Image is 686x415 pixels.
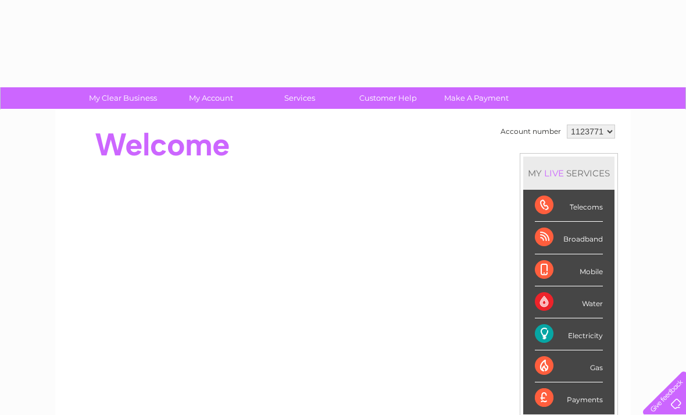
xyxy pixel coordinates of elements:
[163,87,259,109] a: My Account
[535,350,603,382] div: Gas
[535,190,603,222] div: Telecoms
[535,286,603,318] div: Water
[340,87,436,109] a: Customer Help
[523,157,614,190] div: MY SERVICES
[535,254,603,286] div: Mobile
[542,168,566,179] div: LIVE
[252,87,348,109] a: Services
[498,122,564,141] td: Account number
[535,318,603,350] div: Electricity
[428,87,524,109] a: Make A Payment
[535,222,603,254] div: Broadband
[535,382,603,414] div: Payments
[75,87,171,109] a: My Clear Business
